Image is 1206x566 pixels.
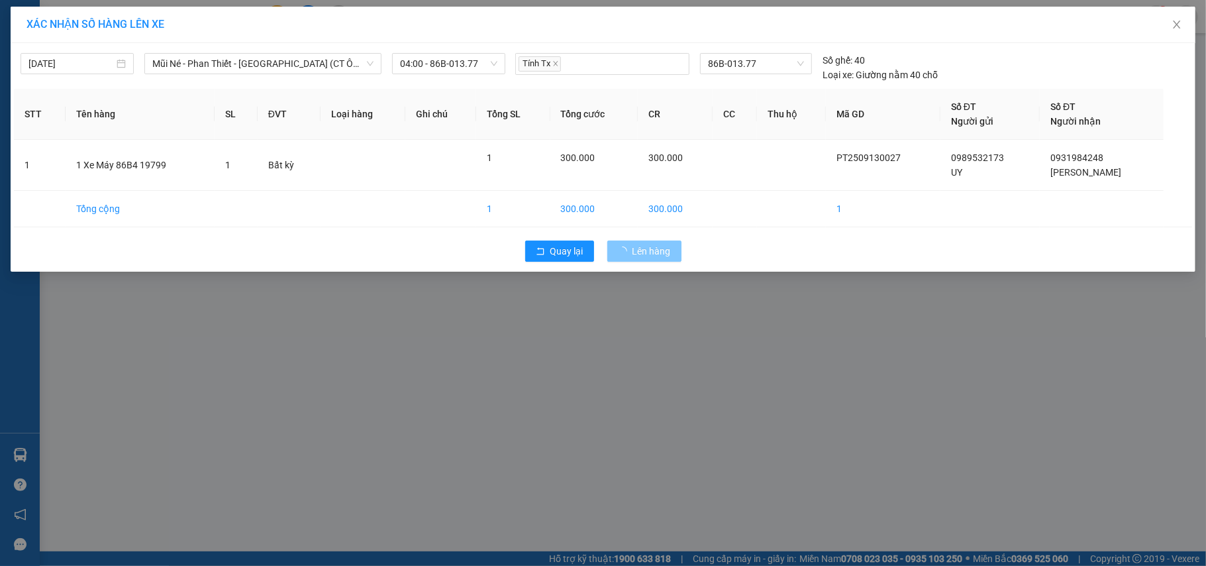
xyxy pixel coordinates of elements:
[1050,101,1076,112] span: Số ĐT
[215,89,257,140] th: SL
[951,101,976,112] span: Số ĐT
[826,191,940,227] td: 1
[258,140,321,191] td: Bất kỳ
[152,54,374,74] span: Mũi Né - Phan Thiết - Sài Gòn (CT Ông Đồn)
[618,247,632,256] span: loading
[550,89,638,140] th: Tổng cước
[400,54,497,74] span: 04:00 - 86B-013.77
[1158,7,1195,44] button: Close
[823,53,852,68] span: Số ghế:
[14,89,66,140] th: STT
[951,167,962,178] span: UY
[14,140,66,191] td: 1
[638,191,713,227] td: 300.000
[607,241,681,262] button: Lên hàng
[525,241,594,262] button: rollbackQuay lại
[552,60,559,67] span: close
[836,152,901,163] span: PT2509130027
[66,140,215,191] td: 1 Xe Máy 86B4 19799
[951,116,993,127] span: Người gửi
[536,247,545,257] span: rollback
[632,244,671,258] span: Lên hàng
[1050,167,1121,178] span: [PERSON_NAME]
[476,191,550,227] td: 1
[826,89,940,140] th: Mã GD
[476,89,550,140] th: Tổng SL
[713,89,757,140] th: CC
[708,54,805,74] span: 86B-013.77
[66,191,215,227] td: Tổng cộng
[951,152,1004,163] span: 0989532173
[561,152,595,163] span: 300.000
[823,53,865,68] div: 40
[26,18,164,30] span: XÁC NHẬN SỐ HÀNG LÊN XE
[28,56,114,71] input: 14/09/2025
[1050,116,1101,127] span: Người nhận
[550,191,638,227] td: 300.000
[823,68,854,82] span: Loại xe:
[225,160,230,170] span: 1
[638,89,713,140] th: CR
[1050,152,1103,163] span: 0931984248
[757,89,825,140] th: Thu hộ
[1172,19,1182,30] span: close
[487,152,492,163] span: 1
[321,89,405,140] th: Loại hàng
[66,89,215,140] th: Tên hàng
[823,68,938,82] div: Giường nằm 40 chỗ
[366,60,374,68] span: down
[405,89,476,140] th: Ghi chú
[550,244,583,258] span: Quay lại
[648,152,683,163] span: 300.000
[258,89,321,140] th: ĐVT
[519,56,561,72] span: Tính Tx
